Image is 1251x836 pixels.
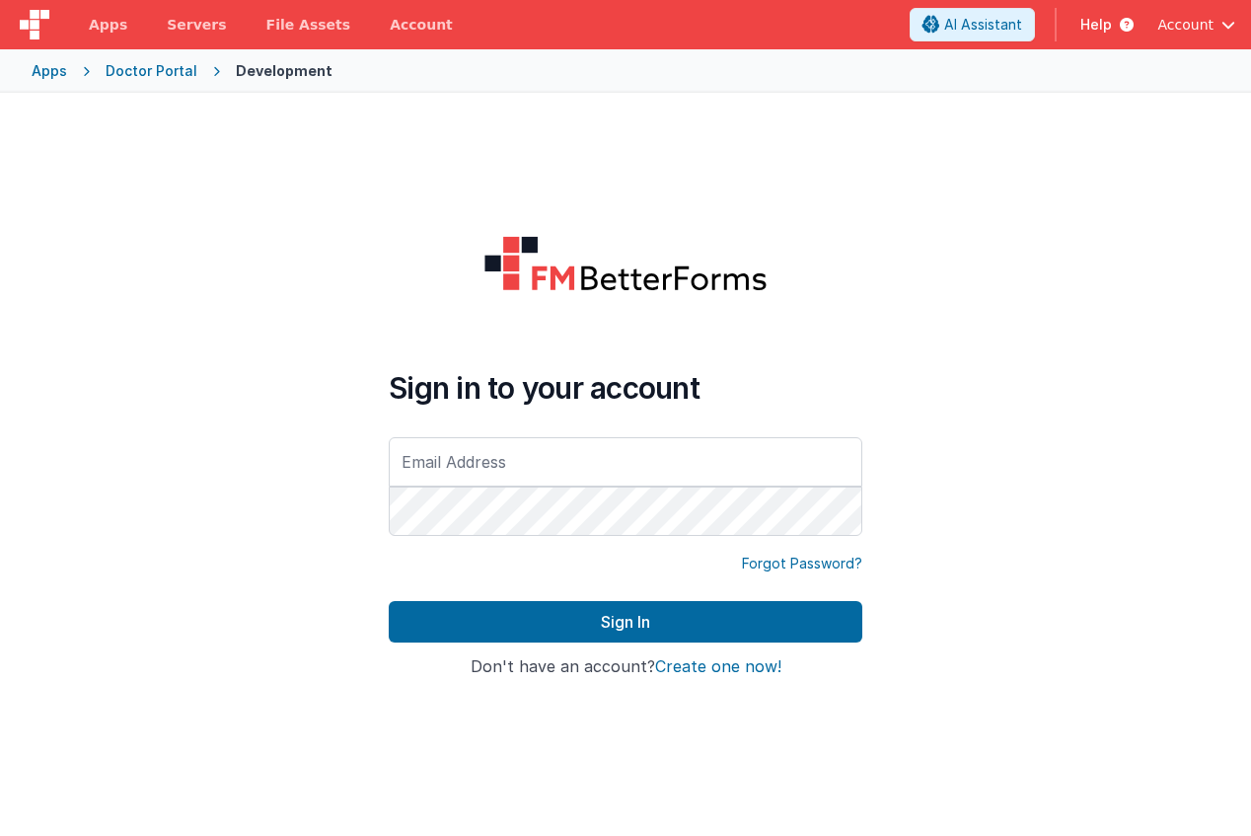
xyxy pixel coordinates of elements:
span: Apps [89,15,127,35]
button: Account [1157,15,1235,35]
span: Servers [167,15,226,35]
input: Email Address [389,437,862,487]
span: AI Assistant [944,15,1022,35]
div: Apps [32,61,67,81]
button: Create one now! [655,658,781,676]
div: Development [236,61,332,81]
h4: Don't have an account? [389,658,862,676]
button: Sign In [389,601,862,643]
div: Doctor Portal [106,61,197,81]
span: Account [1157,15,1214,35]
span: Help [1080,15,1112,35]
a: Forgot Password? [742,554,862,573]
button: AI Assistant [910,8,1035,41]
span: File Assets [266,15,351,35]
h4: Sign in to your account [389,370,862,406]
